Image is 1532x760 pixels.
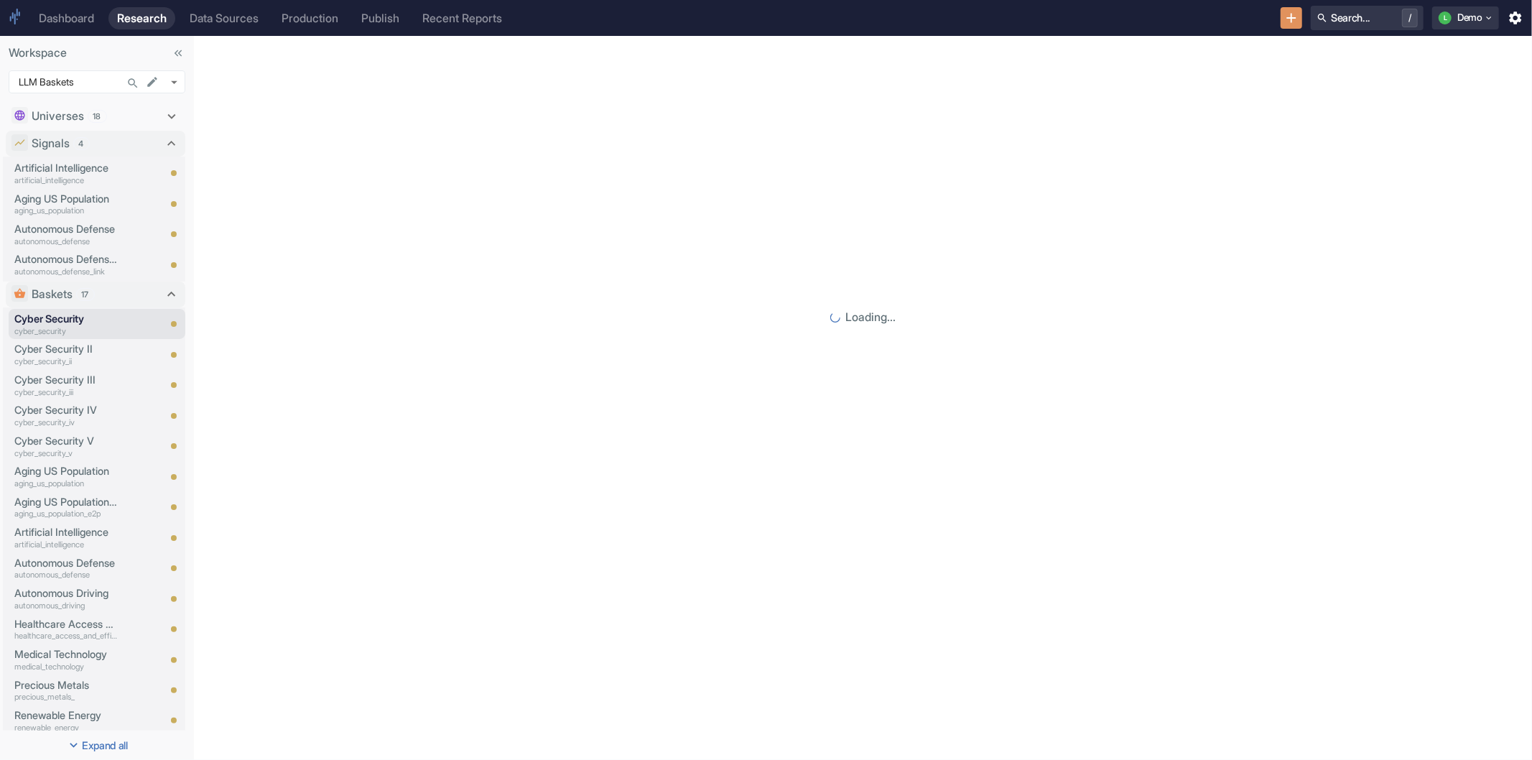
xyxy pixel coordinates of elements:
[14,372,118,398] a: Cyber Security IIIcyber_security_iii
[14,691,118,703] p: precious_metals_
[74,138,89,150] span: 4
[14,402,118,428] a: Cyber Security IVcyber_security_iv
[14,494,118,510] p: Aging US Population | E2P
[14,251,118,267] p: Autonomous Defense Link
[14,311,118,337] a: Cyber Securitycyber_security
[14,160,118,176] p: Artificial Intelligence
[14,508,118,520] p: aging_us_population_e2p
[846,309,896,326] p: Loading...
[14,251,118,277] a: Autonomous Defense Linkautonomous_defense_link
[14,647,118,672] a: Medical Technologymedical_technology
[14,341,118,367] a: Cyber Security IIcyber_security_ii
[14,616,118,632] p: Healthcare Access and Efficiency
[14,433,118,459] a: Cyber Security Vcyber_security_v
[14,372,118,388] p: Cyber Security III
[181,7,267,29] a: Data Sources
[282,11,338,25] div: Production
[14,356,118,368] p: cyber_security_ii
[190,11,259,25] div: Data Sources
[168,43,188,63] button: Collapse Sidebar
[14,647,118,662] p: Medical Technology
[117,11,167,25] div: Research
[142,72,162,92] button: edit
[32,108,85,125] p: Universes
[14,463,118,479] p: Aging US Population
[14,266,118,278] p: autonomous_defense_link
[14,569,118,581] p: autonomous_defense
[14,221,118,247] a: Autonomous Defenseautonomous_defense
[14,478,118,490] p: aging_us_population
[88,111,106,123] span: 18
[14,708,118,723] p: Renewable Energy
[6,131,185,157] div: Signals4
[422,11,502,25] div: Recent Reports
[14,630,118,642] p: healthcare_access_and_efficiency
[123,73,143,93] button: Search in Workspace...
[14,661,118,673] p: medical_technology
[1439,11,1452,24] div: L
[9,70,185,93] div: LLM Baskets
[14,677,118,693] p: Precious Metals
[14,585,118,611] a: Autonomous Drivingautonomous_driving
[14,555,118,571] p: Autonomous Defense
[14,160,118,186] a: Artificial Intelligenceartificial_intelligence
[108,7,175,29] a: Research
[14,494,118,520] a: Aging US Population | E2Paging_us_population_e2p
[14,448,118,460] p: cyber_security_v
[14,616,118,642] a: Healthcare Access and Efficiencyhealthcare_access_and_efficiency
[14,236,118,248] p: autonomous_defense
[14,191,118,217] a: Aging US Populationaging_us_population
[6,282,185,307] div: Baskets17
[14,524,118,550] a: Artificial Intelligenceartificial_intelligence
[1281,7,1303,29] button: New Resource
[273,7,347,29] a: Production
[6,103,185,129] div: Universes18
[14,175,118,187] p: artificial_intelligence
[14,539,118,551] p: artificial_intelligence
[14,524,118,540] p: Artificial Intelligence
[414,7,511,29] a: Recent Reports
[14,341,118,357] p: Cyber Security II
[1311,6,1424,30] button: Search.../
[14,433,118,449] p: Cyber Security V
[14,708,118,733] a: Renewable Energyrenewable_energy
[14,677,118,703] a: Precious Metalsprecious_metals_
[1432,6,1499,29] button: LDemo
[30,7,103,29] a: Dashboard
[14,555,118,581] a: Autonomous Defenseautonomous_defense
[14,191,118,207] p: Aging US Population
[14,325,118,338] p: cyber_security
[361,11,399,25] div: Publish
[9,45,185,62] p: Workspace
[14,402,118,418] p: Cyber Security IV
[14,600,118,612] p: autonomous_driving
[77,289,94,301] span: 17
[14,311,118,327] p: Cyber Security
[32,135,70,152] p: Signals
[32,286,73,303] p: Baskets
[14,386,118,399] p: cyber_security_iii
[14,463,118,489] a: Aging US Populationaging_us_population
[14,585,118,601] p: Autonomous Driving
[14,205,118,217] p: aging_us_population
[3,733,191,757] button: Expand all
[14,722,118,734] p: renewable_energy
[14,417,118,429] p: cyber_security_iv
[14,221,118,237] p: Autonomous Defense
[39,11,94,25] div: Dashboard
[353,7,408,29] a: Publish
